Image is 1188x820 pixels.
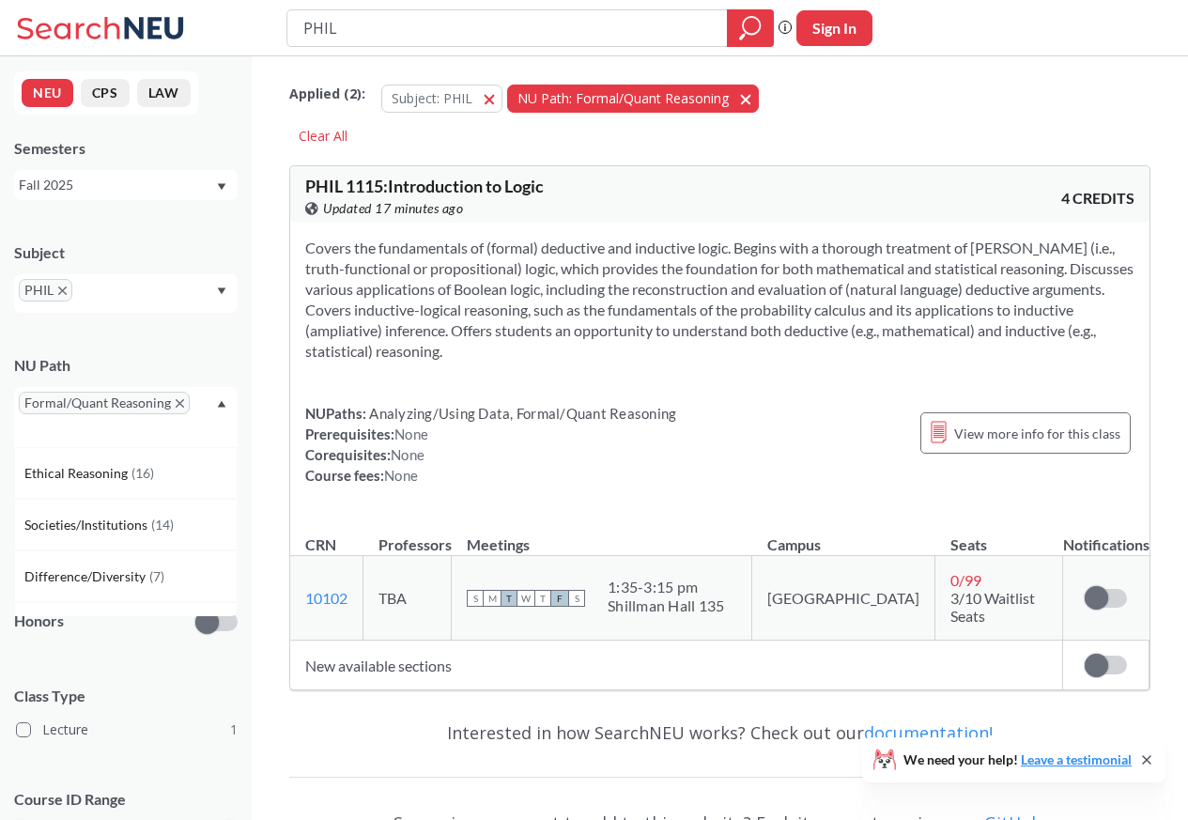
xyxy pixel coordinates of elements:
[363,556,452,641] td: TBA
[384,467,418,484] span: None
[289,122,357,150] div: Clear All
[517,590,534,607] span: W
[1021,751,1132,767] a: Leave a testimonial
[1063,516,1149,556] th: Notifications
[452,516,752,556] th: Meetings
[1061,188,1134,209] span: 4 CREDITS
[14,789,238,811] p: Course ID Range
[19,175,215,195] div: Fall 2025
[24,515,151,535] span: Societies/Institutions
[16,718,238,742] label: Lecture
[217,400,226,408] svg: Dropdown arrow
[14,138,238,159] div: Semesters
[305,176,544,196] span: PHIL 1115 : Introduction to Logic
[507,85,759,113] button: NU Path: Formal/Quant Reasoning
[392,89,472,107] span: Subject: PHIL
[608,596,724,615] div: Shillman Hall 135
[289,84,365,104] span: Applied ( 2 ):
[608,578,724,596] div: 1:35 - 3:15 pm
[796,10,872,46] button: Sign In
[176,399,184,408] svg: X to remove pill
[14,274,238,313] div: PHILX to remove pillDropdown arrow
[305,589,347,607] a: 10102
[14,387,238,447] div: Formal/Quant ReasoningX to remove pillDropdown arrowEthical Reasoning(16)Societies/Institutions(1...
[903,753,1132,766] span: We need your help!
[81,79,130,107] button: CPS
[394,425,428,442] span: None
[14,355,238,376] div: NU Path
[467,590,484,607] span: S
[14,242,238,263] div: Subject
[954,422,1120,445] span: View more info for this class
[149,568,164,584] span: ( 7 )
[864,721,993,744] a: documentation!
[534,590,551,607] span: T
[14,611,64,632] p: Honors
[14,170,238,200] div: Fall 2025Dropdown arrow
[217,183,226,191] svg: Dropdown arrow
[217,287,226,295] svg: Dropdown arrow
[305,534,336,555] div: CRN
[305,403,676,486] div: NUPaths: Prerequisites: Corequisites: Course fees:
[151,517,174,533] span: ( 14 )
[381,85,502,113] button: Subject: PHIL
[290,641,1063,690] td: New available sections
[752,516,935,556] th: Campus
[24,463,131,484] span: Ethical Reasoning
[935,516,1063,556] th: Seats
[366,405,676,422] span: Analyzing/Using Data, Formal/Quant Reasoning
[950,571,981,589] span: 0 / 99
[24,566,149,587] span: Difference/Diversity
[301,12,714,44] input: Class, professor, course number, "phrase"
[950,589,1035,625] span: 3/10 Waitlist Seats
[22,79,73,107] button: NEU
[230,719,238,740] span: 1
[568,590,585,607] span: S
[501,590,517,607] span: T
[517,89,729,107] span: NU Path: Formal/Quant Reasoning
[752,556,935,641] td: [GEOGRAPHIC_DATA]
[739,15,762,41] svg: magnifying glass
[391,446,424,463] span: None
[551,590,568,607] span: F
[58,286,67,295] svg: X to remove pill
[363,516,452,556] th: Professors
[137,79,191,107] button: LAW
[323,198,463,219] span: Updated 17 minutes ago
[14,686,238,706] span: Class Type
[484,590,501,607] span: M
[19,392,190,414] span: Formal/Quant ReasoningX to remove pill
[289,705,1150,760] div: Interested in how SearchNEU works? Check out our
[131,465,154,481] span: ( 16 )
[727,9,774,47] div: magnifying glass
[19,279,72,302] span: PHILX to remove pill
[305,238,1134,362] section: Covers the fundamentals of (formal) deductive and inductive logic. Begins with a thorough treatme...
